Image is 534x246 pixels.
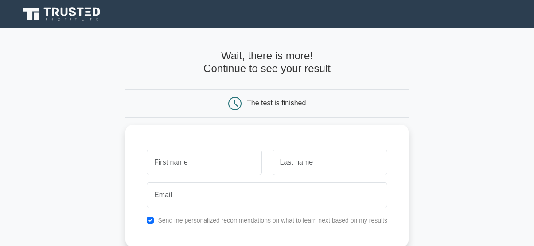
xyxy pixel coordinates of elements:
[125,50,409,75] h4: Wait, there is more! Continue to see your result
[247,99,306,107] div: The test is finished
[147,150,261,175] input: First name
[147,182,387,208] input: Email
[158,217,387,224] label: Send me personalized recommendations on what to learn next based on my results
[273,150,387,175] input: Last name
